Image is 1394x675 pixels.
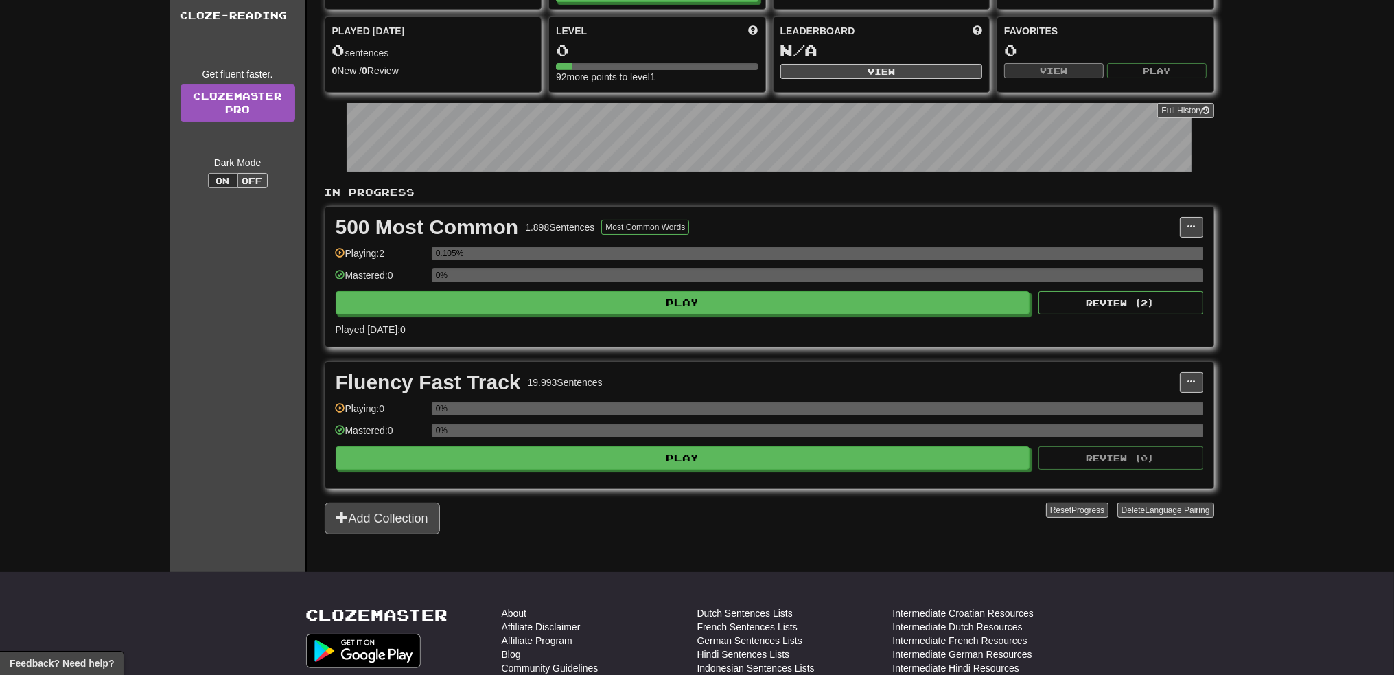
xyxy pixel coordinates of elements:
div: Fluency Fast Track [336,372,521,393]
a: Blog [502,648,521,661]
a: Hindi Sentences Lists [697,648,790,661]
button: Off [237,173,268,188]
button: On [208,173,238,188]
button: Review (0) [1038,446,1203,470]
img: Get it on Google Play [306,634,421,668]
span: Language Pairing [1145,505,1209,515]
div: Playing: 0 [336,402,425,424]
a: German Sentences Lists [697,634,802,648]
div: Favorites [1004,24,1207,38]
button: DeleteLanguage Pairing [1117,503,1214,518]
a: Intermediate Dutch Resources [893,620,1023,634]
span: Leaderboard [780,24,855,38]
div: 500 Most Common [336,217,519,238]
div: New / Review [332,64,535,78]
span: Progress [1071,505,1104,515]
strong: 0 [332,65,338,76]
a: Indonesian Sentences Lists [697,661,815,675]
a: Community Guidelines [502,661,599,675]
a: Affiliate Disclaimer [502,620,581,634]
button: Play [1107,63,1207,78]
p: In Progress [325,185,1214,199]
button: Play [336,446,1030,470]
button: Play [336,291,1030,314]
div: 92 more points to level 1 [556,70,758,84]
button: Most Common Words [601,220,689,235]
div: 0 [556,42,758,59]
div: Playing: 2 [336,247,425,269]
button: Add Collection [325,503,440,534]
a: Intermediate German Resources [893,648,1032,661]
strong: 0 [362,65,367,76]
a: About [502,606,527,620]
span: Score more points to level up [749,24,758,38]
button: Review (2) [1038,291,1203,314]
span: This week in points, UTC [973,24,982,38]
div: Mastered: 0 [336,424,425,446]
a: Clozemaster [306,606,448,623]
a: Intermediate Croatian Resources [893,606,1034,620]
div: sentences [332,42,535,60]
a: French Sentences Lists [697,620,798,634]
div: 0 [1004,42,1207,59]
a: Intermediate French Resources [893,634,1027,648]
div: 1.898 Sentences [525,220,594,234]
a: Dutch Sentences Lists [697,606,793,620]
span: Level [556,24,587,38]
button: Full History [1157,103,1213,118]
div: Mastered: 0 [336,268,425,291]
a: ClozemasterPro [181,84,295,122]
div: Dark Mode [181,156,295,170]
span: Open feedback widget [10,656,114,670]
button: View [1004,63,1104,78]
span: Played [DATE]: 0 [336,324,406,335]
button: ResetProgress [1046,503,1108,518]
span: 0 [332,41,345,60]
button: View [780,64,983,79]
a: Intermediate Hindi Resources [893,661,1019,675]
span: N/A [780,41,818,60]
div: Get fluent faster. [181,67,295,81]
div: 19.993 Sentences [528,376,603,389]
a: Affiliate Program [502,634,572,648]
span: Played [DATE] [332,24,405,38]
